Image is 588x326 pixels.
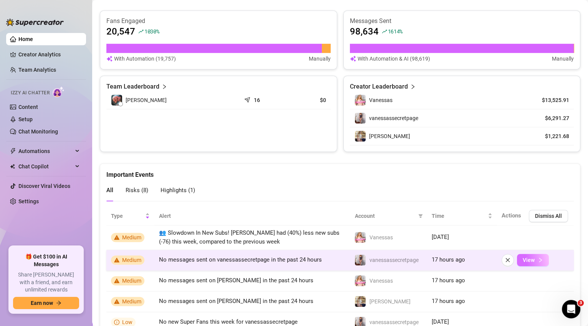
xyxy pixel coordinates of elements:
button: View [517,254,549,266]
img: Vanessa Means [111,95,122,105]
span: arrow-right [56,300,61,306]
span: right [162,82,167,91]
span: filter [418,214,423,218]
span: [DATE] [431,318,449,325]
span: Chat Copilot [18,160,73,173]
a: Discover Viral Videos [18,183,70,189]
span: Medium [122,234,141,240]
img: vanessassecretpage [355,113,366,123]
img: vanessassecretpage [355,255,366,265]
span: Medium [122,257,141,263]
span: Vanessas [369,278,393,284]
span: View [523,257,535,263]
span: Highlights ( 1 ) [161,187,195,194]
span: warning [114,257,119,263]
article: Manually [309,54,331,63]
span: right [410,82,416,91]
span: Dismiss All [535,213,562,219]
span: Medium [122,278,141,284]
span: Medium [122,298,141,305]
article: 98,634 [350,25,379,38]
span: warning [114,278,119,283]
img: Chat Copilot [10,164,15,169]
a: Setup [18,116,33,122]
span: Izzy AI Chatter [11,89,50,97]
article: Creator Leaderboard [350,82,408,91]
span: vanessassecretpage [369,257,418,263]
span: 3 [578,300,584,306]
span: rise [382,29,387,34]
span: warning [114,235,119,240]
article: $6,291.27 [534,114,569,122]
span: close [505,257,510,263]
span: Vanessas [369,234,393,240]
img: svg%3e [350,54,356,63]
span: Actions [502,212,521,219]
span: [DATE] [431,234,449,240]
span: right [538,257,543,263]
span: Low [122,319,133,325]
span: No messages sent on [PERSON_NAME] in the past 24 hours [159,298,313,305]
span: No messages sent on [PERSON_NAME] in the past 24 hours [159,277,313,284]
div: Important Events [106,164,574,179]
article: 16 [254,96,260,104]
th: Alert [154,207,350,226]
article: With Automation & AI (98,619) [358,54,430,63]
article: $1,221.68 [534,132,569,140]
span: Time [431,212,486,220]
span: thunderbolt [10,148,16,154]
span: All [106,187,113,194]
img: Vanessas [355,275,366,286]
span: 1614 % [388,28,403,35]
img: logo-BBDzfeDw.svg [6,18,64,26]
span: Share [PERSON_NAME] with a friend, and earn unlimited rewards [13,271,79,294]
article: $13,525.91 [534,96,569,104]
span: Account [354,212,415,220]
span: 17 hours ago [431,256,465,263]
a: Home [18,36,33,42]
span: 👥 Slowdown In New Subs! [PERSON_NAME] had (40%) less new subs (-76) this week, compared to the pr... [159,229,340,245]
span: [PERSON_NAME] [369,298,410,305]
button: Dismiss All [529,210,568,222]
span: 1030 % [144,28,159,35]
span: 17 hours ago [431,298,465,305]
th: Type [106,207,154,226]
article: Team Leaderboard [106,82,159,91]
a: Creator Analytics [18,48,80,61]
span: No messages sent on vanessassecretpage in the past 24 hours [159,256,322,263]
article: Messages Sent [350,17,574,25]
span: [PERSON_NAME] [126,96,167,104]
span: [PERSON_NAME] [369,133,410,139]
img: svg%3e [106,54,113,63]
article: 20,547 [106,25,135,38]
span: Type [111,212,144,220]
img: AI Chatter [53,86,65,97]
article: $0 [290,96,326,104]
span: warning [114,299,119,304]
th: Time [427,207,497,226]
span: Automations [18,145,73,157]
span: filter [417,210,424,222]
span: vanessassecretpage [369,319,418,325]
article: Manually [552,54,574,63]
span: Risks ( 8 ) [126,187,148,194]
a: Chat Monitoring [18,128,58,135]
article: With Automation (19,757) [114,54,176,63]
a: Content [18,104,38,110]
button: Earn nowarrow-right [13,297,79,309]
a: Settings [18,198,39,204]
span: Vanessas [369,97,393,103]
img: Vanessas [355,232,366,243]
img: vanessa [355,296,366,307]
span: 🎁 Get $100 in AI Messages [13,253,79,268]
img: Vanessas [355,95,366,105]
span: Earn now [31,300,53,306]
span: No new Super Fans this week for vanessassecretpage [159,318,298,325]
article: Fans Engaged [106,17,331,25]
span: rise [138,29,144,34]
span: send [244,95,252,103]
iframe: Intercom live chat [562,300,580,318]
span: 17 hours ago [431,277,465,284]
img: vanessa [355,131,366,142]
span: info-circle [114,319,119,325]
